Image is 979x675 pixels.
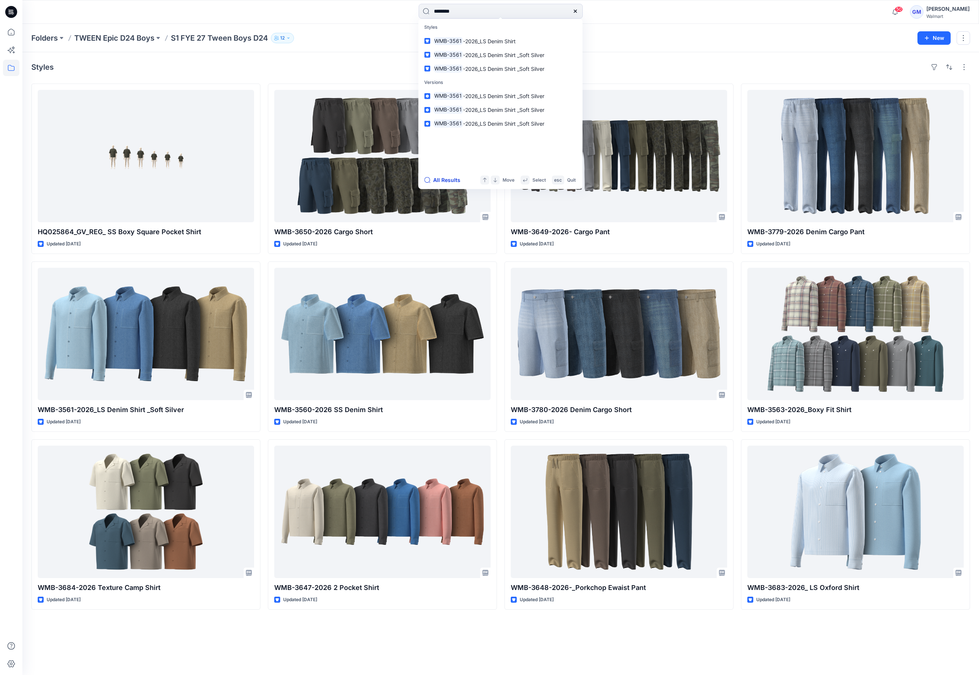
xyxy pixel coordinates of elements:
a: WMB-3561-2026_LS Denim Shirt _Soft Silver [420,62,581,75]
p: Updated [DATE] [520,418,554,426]
p: Updated [DATE] [520,240,554,248]
a: WMB-3561-2026_LS Denim Shirt _Soft Silver [38,268,254,400]
a: WMB-3563-2026_Boxy Fit Shirt [747,268,964,400]
p: 12 [280,34,285,42]
a: TWEEN Epic D24 Boys [74,33,154,43]
h4: Styles [31,63,54,72]
p: WMB-3563-2026_Boxy Fit Shirt [747,405,964,415]
mark: WMB-3561 [433,50,463,59]
p: Updated [DATE] [283,418,317,426]
p: WMB-3683-2026_ LS Oxford Shirt [747,583,964,593]
a: WMB-3684-2026 Texture Camp Shirt [38,446,254,578]
mark: WMB-3561 [433,106,463,114]
p: Updated [DATE] [283,596,317,604]
a: WMB-3649-2026- Cargo Pant [511,90,727,222]
p: WMB-3649-2026- Cargo Pant [511,227,727,237]
p: Updated [DATE] [47,418,81,426]
p: Updated [DATE] [520,596,554,604]
div: Walmart [926,13,970,19]
p: Updated [DATE] [756,418,790,426]
a: WMB-3561-2026_LS Denim Shirt _Soft Silver [420,89,581,103]
a: HQ025864_GV_REG_ SS Boxy Square Pocket Shirt [38,90,254,222]
a: WMB-3683-2026_ LS Oxford Shirt [747,446,964,578]
a: WMB-3561-2026_LS Denim Shirt [420,34,581,48]
p: Updated [DATE] [47,596,81,604]
a: WMB-3561-2026_LS Denim Shirt _Soft Silver [420,48,581,62]
p: HQ025864_GV_REG_ SS Boxy Square Pocket Shirt [38,227,254,237]
mark: WMB-3561 [433,64,463,73]
a: WMB-3648-2026-_Porkchop Ewaist Pant [511,446,727,578]
div: GM [910,5,923,19]
a: WMB-3647-2026 2 Pocket Shirt [274,446,491,578]
p: WMB-3780-2026 Denim Cargo Short [511,405,727,415]
p: Move [503,176,514,184]
span: -2026_LS Denim Shirt _Soft Silver [463,51,544,58]
p: Updated [DATE] [756,240,790,248]
p: Styles [420,21,581,34]
span: -2026_LS Denim Shirt _Soft Silver [463,93,544,99]
mark: WMB-3561 [433,119,463,128]
p: Select [532,176,546,184]
p: Updated [DATE] [756,596,790,604]
p: WMB-3650-2026 Cargo Short [274,227,491,237]
span: -2026_LS Denim Shirt _Soft Silver [463,120,544,127]
p: WMB-3648-2026-_Porkchop Ewaist Pant [511,583,727,593]
p: Updated [DATE] [283,240,317,248]
p: S1 FYE 27 Tween Boys D24 [171,33,268,43]
button: 12 [271,33,294,43]
a: WMB-3779-2026 Denim Cargo Pant [747,90,964,222]
a: WMB-3780-2026 Denim Cargo Short [511,268,727,400]
p: Versions [420,75,581,89]
p: esc [554,176,562,184]
button: New [917,31,951,45]
a: WMB-3561-2026_LS Denim Shirt _Soft Silver [420,103,581,117]
p: WMB-3561-2026_LS Denim Shirt _Soft Silver [38,405,254,415]
mark: WMB-3561 [433,92,463,100]
p: WMB-3684-2026 Texture Camp Shirt [38,583,254,593]
span: 50 [895,6,903,12]
p: WMB-3779-2026 Denim Cargo Pant [747,227,964,237]
mark: WMB-3561 [433,37,463,45]
p: Quit [567,176,576,184]
p: Updated [DATE] [47,240,81,248]
p: WMB-3647-2026 2 Pocket Shirt [274,583,491,593]
a: WMB-3650-2026 Cargo Short [274,90,491,222]
span: -2026_LS Denim Shirt [463,38,516,44]
span: -2026_LS Denim Shirt _Soft Silver [463,65,544,72]
button: All Results [424,176,465,185]
p: WMB-3560-2026 SS Denim Shirt [274,405,491,415]
div: [PERSON_NAME] [926,4,970,13]
a: WMB-3560-2026 SS Denim Shirt [274,268,491,400]
a: Folders [31,33,58,43]
span: -2026_LS Denim Shirt _Soft Silver [463,107,544,113]
a: WMB-3561-2026_LS Denim Shirt _Soft Silver [420,117,581,131]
